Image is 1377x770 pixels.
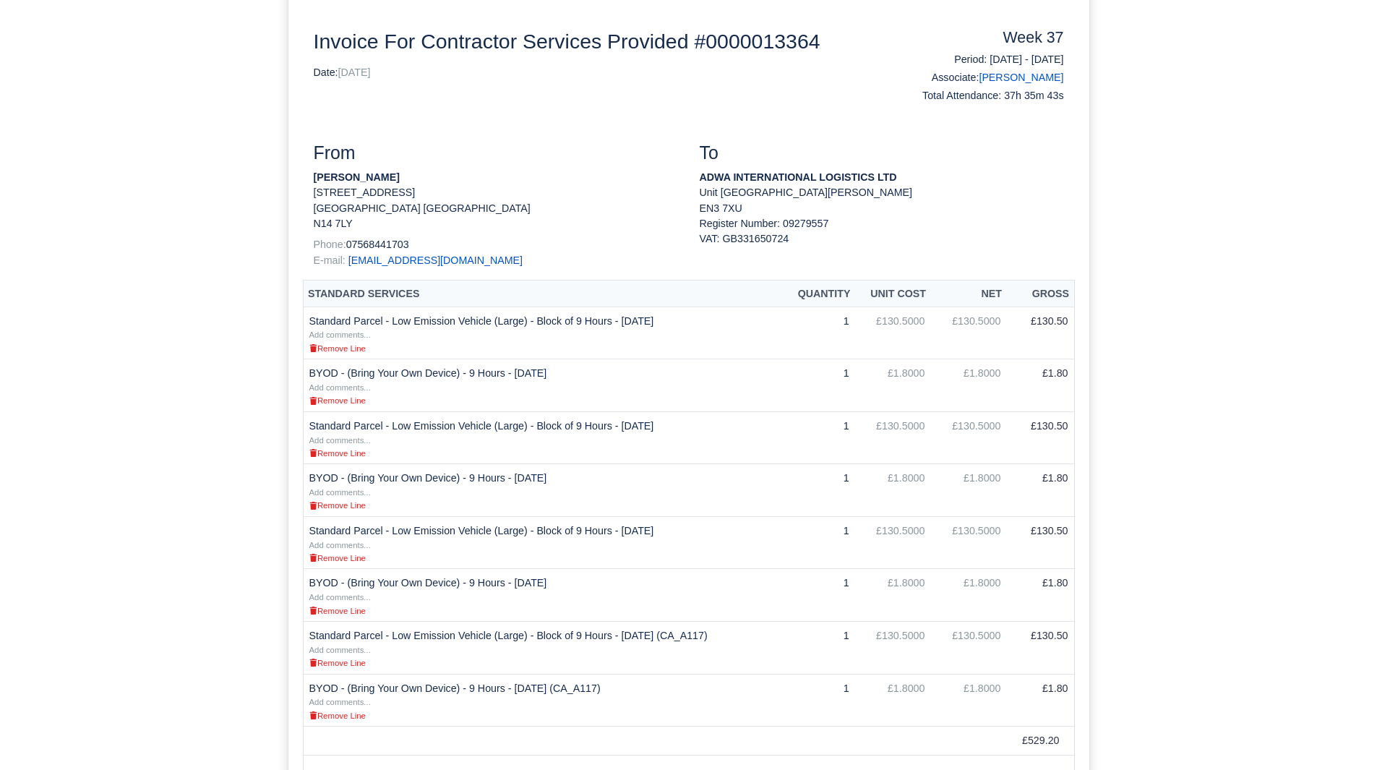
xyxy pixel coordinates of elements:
[314,65,871,80] p: Date:
[309,643,371,655] a: Add comments...
[893,29,1064,48] h4: Week 37
[314,237,678,252] p: 07568441703
[314,216,678,231] p: N14 7LY
[303,516,783,569] td: Standard Parcel - Low Emission Vehicle (Large) - Block of 9 Hours - [DATE]
[783,516,855,569] td: 1
[348,254,523,266] a: [EMAIL_ADDRESS][DOMAIN_NAME]
[930,411,1006,464] td: £130.5000
[855,411,931,464] td: £130.5000
[314,254,346,266] span: E-mail:
[1006,621,1074,674] td: £130.50
[303,281,783,307] th: Standard Services
[309,711,366,720] small: Remove Line
[303,359,783,412] td: BYOD - (Bring Your Own Device) - 9 Hours - [DATE]
[1006,281,1074,307] th: Gross
[855,569,931,622] td: £1.8000
[893,90,1064,102] h6: Total Attendance: 37h 35m 43s
[309,344,366,353] small: Remove Line
[930,359,1006,412] td: £1.8000
[855,281,931,307] th: Unit Cost
[338,67,371,78] span: [DATE]
[309,604,366,616] a: Remove Line
[309,486,371,497] a: Add comments...
[930,464,1006,517] td: £1.8000
[309,436,371,445] small: Add comments...
[689,216,1075,247] div: Register Number: 09279557
[783,411,855,464] td: 1
[309,659,366,667] small: Remove Line
[309,342,366,354] a: Remove Line
[303,464,783,517] td: BYOD - (Bring Your Own Device) - 9 Hours - [DATE]
[309,394,366,406] a: Remove Line
[783,307,855,359] td: 1
[314,239,346,250] span: Phone:
[783,281,855,307] th: Quantity
[314,29,871,54] h2: Invoice For Contractor Services Provided #0000013364
[309,383,371,392] small: Add comments...
[1006,307,1074,359] td: £130.50
[314,142,678,164] h3: From
[309,554,366,562] small: Remove Line
[309,328,371,340] a: Add comments...
[700,171,897,183] strong: ADWA INTERNATIONAL LOGISTICS LTD
[700,185,1064,200] p: Unit [GEOGRAPHIC_DATA][PERSON_NAME]
[309,591,371,602] a: Add comments...
[855,464,931,517] td: £1.8000
[314,185,678,200] p: [STREET_ADDRESS]
[783,674,855,727] td: 1
[855,516,931,569] td: £130.5000
[309,330,371,339] small: Add comments...
[314,171,400,183] strong: [PERSON_NAME]
[979,72,1063,83] a: [PERSON_NAME]
[855,674,931,727] td: £1.8000
[309,381,371,393] a: Add comments...
[783,359,855,412] td: 1
[309,552,366,563] a: Remove Line
[855,621,931,674] td: £130.5000
[309,646,371,654] small: Add comments...
[309,499,366,510] a: Remove Line
[303,621,783,674] td: Standard Parcel - Low Emission Vehicle (Large) - Block of 9 Hours - [DATE] (CA_A117)
[700,142,1064,164] h3: To
[309,501,366,510] small: Remove Line
[783,621,855,674] td: 1
[855,359,931,412] td: £1.8000
[855,307,931,359] td: £130.5000
[700,231,1064,247] div: VAT: GB331650724
[930,569,1006,622] td: £1.8000
[309,396,366,405] small: Remove Line
[930,281,1006,307] th: Net
[783,569,855,622] td: 1
[303,411,783,464] td: Standard Parcel - Low Emission Vehicle (Large) - Block of 9 Hours - [DATE]
[309,434,371,445] a: Add comments...
[1006,411,1074,464] td: £130.50
[314,201,678,216] p: [GEOGRAPHIC_DATA] [GEOGRAPHIC_DATA]
[303,307,783,359] td: Standard Parcel - Low Emission Vehicle (Large) - Block of 9 Hours - [DATE]
[309,607,366,615] small: Remove Line
[309,488,371,497] small: Add comments...
[309,541,371,549] small: Add comments...
[309,709,366,721] a: Remove Line
[309,447,366,458] a: Remove Line
[930,516,1006,569] td: £130.5000
[930,307,1006,359] td: £130.5000
[700,201,1064,216] p: EN3 7XU
[309,539,371,550] a: Add comments...
[1006,464,1074,517] td: £1.80
[1006,569,1074,622] td: £1.80
[930,674,1006,727] td: £1.8000
[893,72,1064,84] h6: Associate:
[930,621,1006,674] td: £130.5000
[1006,727,1074,756] td: £529.20
[1006,516,1074,569] td: £130.50
[1006,359,1074,412] td: £1.80
[893,54,1064,66] h6: Period: [DATE] - [DATE]
[309,656,366,668] a: Remove Line
[309,696,371,707] a: Add comments...
[1305,701,1377,770] iframe: Chat Widget
[303,674,783,727] td: BYOD - (Bring Your Own Device) - 9 Hours - [DATE] (CA_A117)
[309,449,366,458] small: Remove Line
[303,569,783,622] td: BYOD - (Bring Your Own Device) - 9 Hours - [DATE]
[1006,674,1074,727] td: £1.80
[783,464,855,517] td: 1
